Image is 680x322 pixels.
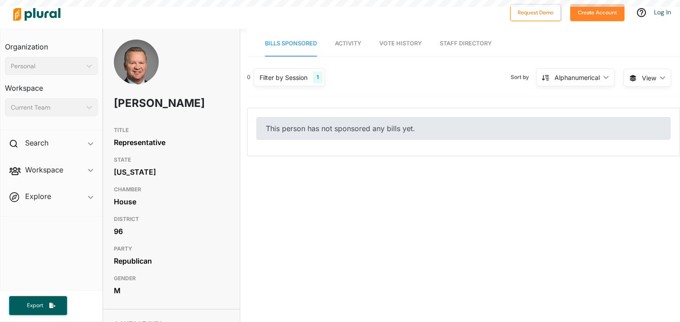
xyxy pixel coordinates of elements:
[642,73,656,83] span: View
[5,75,98,95] h3: Workspace
[114,136,229,149] div: Representative
[570,7,624,17] a: Create Account
[379,31,422,57] a: Vote History
[114,214,229,225] h3: DISTRICT
[114,284,229,297] div: M
[265,31,317,57] a: Bills Sponsored
[335,40,361,47] span: Activity
[114,125,229,136] h3: TITLE
[114,90,183,117] h1: [PERSON_NAME]
[9,296,67,315] button: Export
[511,73,536,81] span: Sort by
[114,243,229,254] h3: PARTY
[114,225,229,238] div: 96
[654,8,671,16] a: Log In
[114,195,229,208] div: House
[260,73,308,82] div: Filter by Session
[114,40,159,102] img: Headshot of David Cook
[114,184,229,195] h3: CHAMBER
[114,273,229,284] h3: GENDER
[11,103,83,112] div: Current Team
[25,138,48,148] h2: Search
[440,31,492,57] a: Staff Directory
[114,154,229,165] h3: STATE
[114,254,229,268] div: Republican
[510,4,561,21] button: Request Demo
[21,302,49,309] span: Export
[335,31,361,57] a: Activity
[554,73,600,82] div: Alphanumerical
[570,4,624,21] button: Create Account
[11,62,83,71] div: Personal
[247,73,251,81] div: 0
[313,71,322,83] div: 1
[5,34,98,53] h3: Organization
[256,117,671,140] div: This person has not sponsored any bills yet.
[114,165,229,179] div: [US_STATE]
[379,40,422,47] span: Vote History
[265,40,317,47] span: Bills Sponsored
[510,7,561,17] a: Request Demo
